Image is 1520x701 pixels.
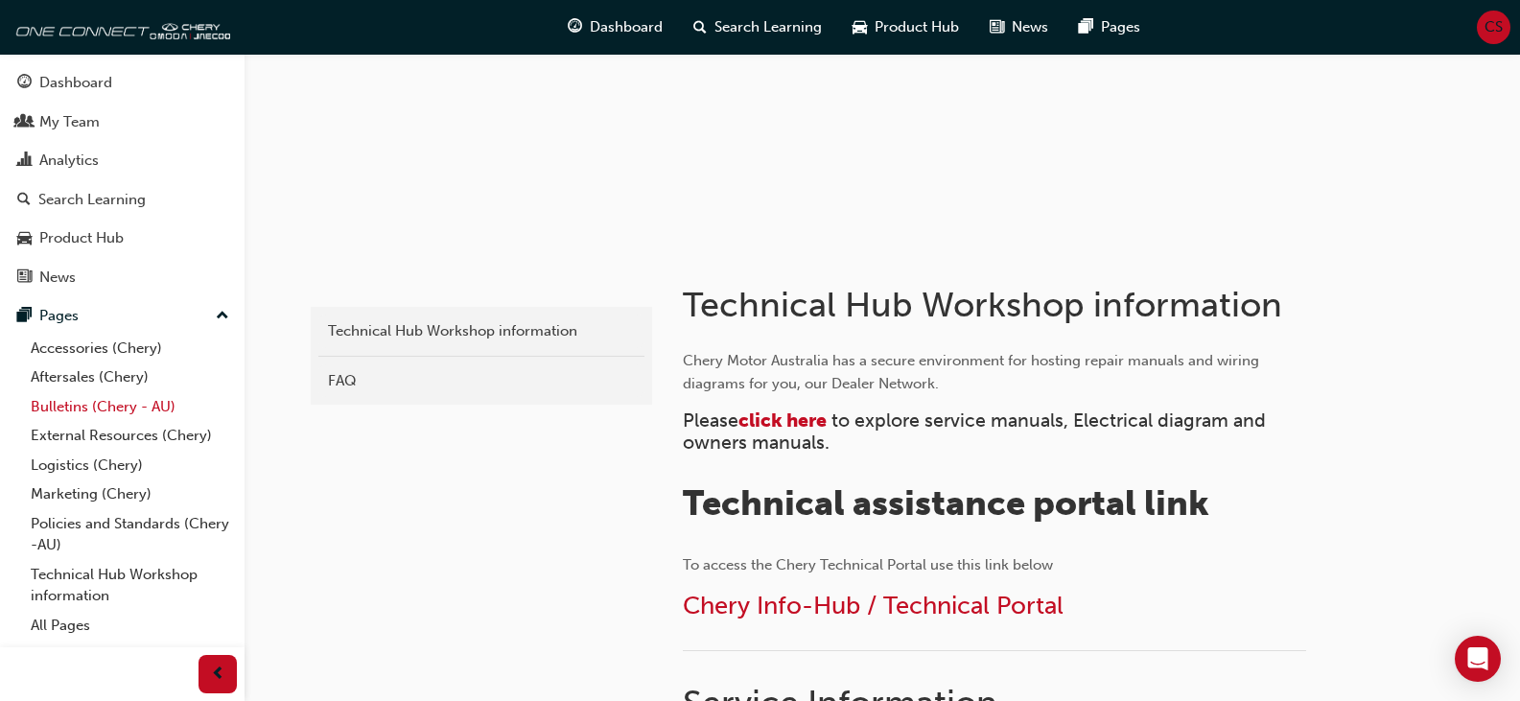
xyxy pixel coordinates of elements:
span: up-icon [216,304,229,329]
span: news-icon [17,269,32,287]
a: click here [738,409,827,432]
div: Pages [39,305,79,327]
div: Technical Hub Workshop information [328,320,635,342]
div: News [39,267,76,289]
div: Open Intercom Messenger [1455,636,1501,682]
a: Technical Hub Workshop information [23,560,237,611]
a: Logistics (Chery) [23,451,237,480]
a: news-iconNews [974,8,1064,47]
span: prev-icon [211,663,225,687]
span: pages-icon [17,308,32,325]
button: DashboardMy TeamAnalyticsSearch LearningProduct HubNews [8,61,237,298]
a: Product Hub [8,221,237,256]
a: car-iconProduct Hub [837,8,974,47]
span: car-icon [853,15,867,39]
span: News [1012,16,1048,38]
span: Chery Motor Australia has a secure environment for hosting repair manuals and wiring diagrams for... [683,352,1263,392]
div: Analytics [39,150,99,172]
span: car-icon [17,230,32,247]
a: Search Learning [8,182,237,218]
span: Pages [1101,16,1140,38]
img: oneconnect [10,8,230,46]
span: chart-icon [17,152,32,170]
a: All Pages [23,611,237,641]
span: search-icon [17,192,31,209]
span: to explore service manuals, Electrical diagram and owners manuals. [683,409,1271,454]
div: FAQ [328,370,635,392]
span: people-icon [17,114,32,131]
span: guage-icon [568,15,582,39]
h1: Technical Hub Workshop information [683,284,1312,326]
a: My Team [8,105,237,140]
a: guage-iconDashboard [552,8,678,47]
a: Aftersales (Chery) [23,362,237,392]
a: Technical Hub Workshop information [318,315,644,348]
span: search-icon [693,15,707,39]
a: External Resources (Chery) [23,421,237,451]
span: CS [1485,16,1503,38]
span: news-icon [990,15,1004,39]
a: FAQ [318,364,644,398]
a: News [8,260,237,295]
span: Dashboard [590,16,663,38]
a: Dashboard [8,65,237,101]
a: Bulletins (Chery - AU) [23,392,237,422]
span: To access the Chery Technical Portal use this link below [683,556,1053,573]
a: Analytics [8,143,237,178]
a: Marketing (Chery) [23,479,237,509]
span: Search Learning [714,16,822,38]
a: Policies and Standards (Chery -AU) [23,509,237,560]
div: Dashboard [39,72,112,94]
div: Product Hub [39,227,124,249]
span: guage-icon [17,75,32,92]
button: CS [1477,11,1510,44]
div: Search Learning [38,189,146,211]
span: Product Hub [875,16,959,38]
a: pages-iconPages [1064,8,1156,47]
span: pages-icon [1079,15,1093,39]
span: Technical assistance portal link [683,482,1209,524]
a: search-iconSearch Learning [678,8,837,47]
a: Chery Info-Hub / Technical Portal [683,591,1064,620]
button: Pages [8,298,237,334]
a: Accessories (Chery) [23,334,237,363]
div: My Team [39,111,100,133]
span: Please [683,409,738,432]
